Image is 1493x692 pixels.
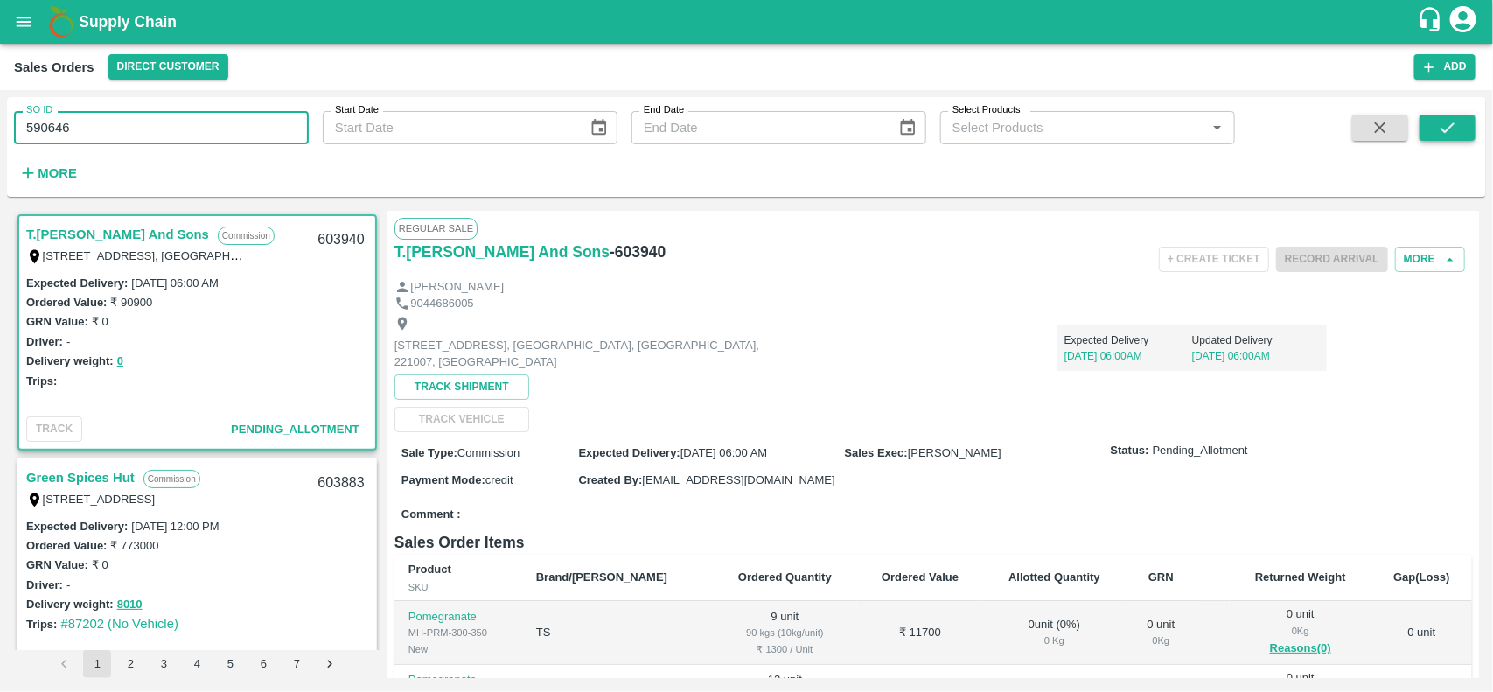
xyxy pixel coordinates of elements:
[394,218,478,239] span: Regular Sale
[1140,633,1183,648] div: 0 Kg
[43,248,574,262] label: [STREET_ADDRESS], [GEOGRAPHIC_DATA], [GEOGRAPHIC_DATA], 221007, [GEOGRAPHIC_DATA]
[283,650,310,678] button: Go to page 7
[26,520,128,533] label: Expected Delivery :
[216,650,244,678] button: Go to page 5
[578,473,642,486] label: Created By :
[26,374,57,388] label: Trips:
[1448,3,1479,40] div: account of current user
[335,103,379,117] label: Start Date
[394,530,1472,555] h6: Sales Order Items
[882,570,959,584] b: Ordered Value
[457,446,520,459] span: Commission
[1206,116,1229,139] button: Open
[143,470,200,488] p: Commission
[26,539,107,552] label: Ordered Value:
[485,473,513,486] span: credit
[92,558,108,571] label: ₹ 0
[952,103,1021,117] label: Select Products
[536,570,667,584] b: Brand/[PERSON_NAME]
[116,650,144,678] button: Go to page 2
[26,223,209,246] a: T.[PERSON_NAME] And Sons
[1008,570,1100,584] b: Allotted Quantity
[1244,623,1357,639] div: 0 Kg
[79,10,1417,34] a: Supply Chain
[26,296,107,309] label: Ordered Value:
[1244,606,1357,659] div: 0 unit
[712,601,857,665] td: 9 unit
[47,650,346,678] nav: pagination navigation
[44,4,79,39] img: logo
[1393,570,1449,584] b: Gap(Loss)
[26,466,135,489] a: Green Spices Hut
[1395,247,1465,272] button: More
[92,315,108,328] label: ₹ 0
[14,158,81,188] button: More
[218,227,275,245] p: Commission
[14,111,309,144] input: Enter SO ID
[401,446,457,459] label: Sale Type :
[249,650,277,678] button: Go to page 6
[908,446,1001,459] span: [PERSON_NAME]
[410,279,504,296] p: [PERSON_NAME]
[110,539,158,552] label: ₹ 773000
[945,116,1201,139] input: Select Products
[231,423,359,436] span: Pending_Allotment
[26,598,114,611] label: Delivery weight:
[183,650,211,678] button: Go to page 4
[26,335,63,348] label: Driver:
[1371,601,1472,665] td: 0 unit
[26,578,63,591] label: Driver:
[644,103,684,117] label: End Date
[726,641,843,657] div: ₹ 1300 / Unit
[1064,332,1192,348] p: Expected Delivery
[522,601,713,665] td: TS
[394,240,610,264] a: T.[PERSON_NAME] And Sons
[857,601,983,665] td: ₹ 11700
[642,473,834,486] span: [EMAIL_ADDRESS][DOMAIN_NAME]
[43,493,156,506] label: [STREET_ADDRESS]
[408,672,508,689] p: Pomegranate
[1276,251,1388,265] span: Please dispatch the trip before ending
[1255,570,1346,584] b: Returned Weight
[631,111,884,144] input: End Date
[26,315,88,328] label: GRN Value:
[408,563,451,576] b: Product
[738,570,832,584] b: Ordered Quantity
[26,558,88,571] label: GRN Value:
[1064,348,1192,364] p: [DATE] 06:00AM
[1140,617,1183,649] div: 0 unit
[401,507,461,523] label: Comment :
[394,338,788,370] p: [STREET_ADDRESS], [GEOGRAPHIC_DATA], [GEOGRAPHIC_DATA], 221007, [GEOGRAPHIC_DATA]
[26,276,128,290] label: Expected Delivery :
[117,595,143,615] button: 8010
[1111,443,1149,459] label: Status:
[1192,332,1320,348] p: Updated Delivery
[307,220,374,261] div: 603940
[323,111,576,144] input: Start Date
[26,103,52,117] label: SO ID
[408,609,508,626] p: Pomegranate
[410,296,473,312] p: 9044686005
[1414,54,1476,80] button: Add
[131,520,219,533] label: [DATE] 12:00 PM
[83,650,111,678] button: page 1
[408,579,508,595] div: SKU
[726,625,843,640] div: 90 kgs (10kg/unit)
[1417,6,1448,38] div: customer-support
[14,56,94,79] div: Sales Orders
[316,650,344,678] button: Go to next page
[131,276,218,290] label: [DATE] 06:00 AM
[1244,639,1357,659] button: Reasons(0)
[38,166,77,180] strong: More
[66,335,70,348] label: -
[1148,570,1174,584] b: GRN
[150,650,178,678] button: Go to page 3
[408,641,508,657] div: New
[997,633,1112,648] div: 0 Kg
[583,111,616,144] button: Choose date
[891,111,924,144] button: Choose date
[401,473,485,486] label: Payment Mode :
[66,578,70,591] label: -
[1153,443,1248,459] span: Pending_Allotment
